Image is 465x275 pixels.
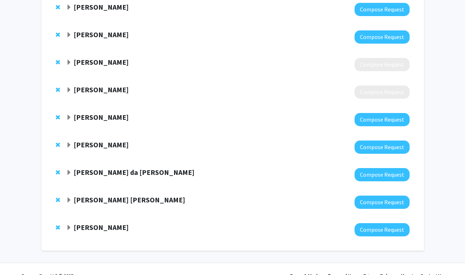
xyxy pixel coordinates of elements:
[56,114,60,120] span: Remove Patrick Gurian from bookmarks
[56,197,60,203] span: Remove Amanda Carneiro Marques from bookmarks
[355,113,410,126] button: Compose Request to Patrick Gurian
[74,58,129,67] strong: [PERSON_NAME]
[5,243,30,270] iframe: Chat
[66,115,72,121] span: Expand Patrick Gurian Bookmark
[66,197,72,203] span: Expand Amanda Carneiro Marques Bookmark
[355,3,410,16] button: Compose Request to Aaron Fafarman
[74,140,129,149] strong: [PERSON_NAME]
[56,87,60,93] span: Remove Cameron Abrams from bookmarks
[74,195,185,204] strong: [PERSON_NAME] [PERSON_NAME]
[74,3,129,11] strong: [PERSON_NAME]
[56,59,60,65] span: Remove Jason Baxter from bookmarks
[66,32,72,38] span: Expand Megan Creighton Bookmark
[355,168,410,181] button: Compose Request to Fernanda Campos da Cruz Rios
[74,223,129,232] strong: [PERSON_NAME]
[56,225,60,230] span: Remove Arvin Ebrahimkhanlou from bookmarks
[74,113,129,122] strong: [PERSON_NAME]
[66,225,72,231] span: Expand Arvin Ebrahimkhanlou Bookmark
[66,87,72,93] span: Expand Cameron Abrams Bookmark
[355,85,410,99] button: Compose Request to Cameron Abrams
[74,30,129,39] strong: [PERSON_NAME]
[355,30,410,44] button: Compose Request to Megan Creighton
[56,170,60,175] span: Remove Fernanda Campos da Cruz Rios from bookmarks
[74,85,129,94] strong: [PERSON_NAME]
[66,170,72,176] span: Expand Fernanda Campos da Cruz Rios Bookmark
[355,58,410,71] button: Compose Request to Jason Baxter
[66,5,72,10] span: Expand Aaron Fafarman Bookmark
[56,32,60,38] span: Remove Megan Creighton from bookmarks
[355,223,410,236] button: Compose Request to Arvin Ebrahimkhanlou
[56,142,60,148] span: Remove John Medaglia from bookmarks
[66,142,72,148] span: Expand John Medaglia Bookmark
[56,4,60,10] span: Remove Aaron Fafarman from bookmarks
[66,60,72,65] span: Expand Jason Baxter Bookmark
[355,196,410,209] button: Compose Request to Amanda Carneiro Marques
[355,141,410,154] button: Compose Request to John Medaglia
[74,168,194,177] strong: [PERSON_NAME] da [PERSON_NAME]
